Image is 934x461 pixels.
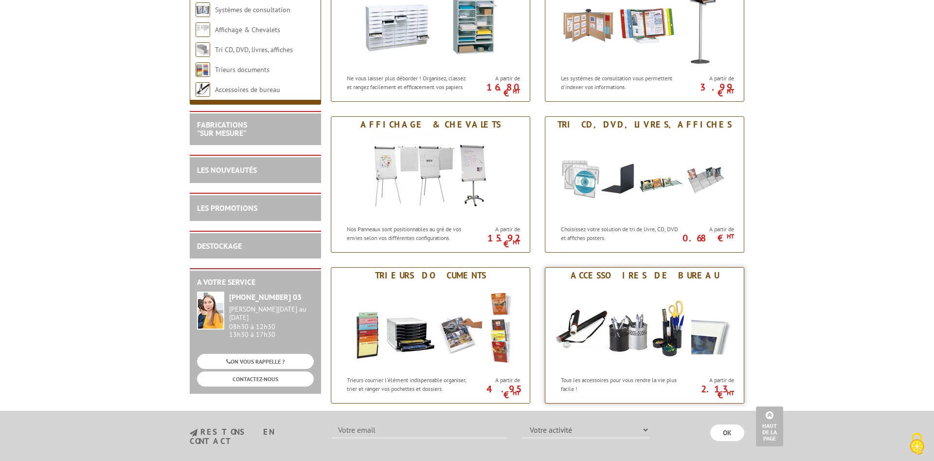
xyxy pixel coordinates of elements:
[513,87,520,95] sup: HT
[513,238,520,246] sup: HT
[470,376,520,384] span: A partir de
[756,406,783,446] a: Haut de la page
[334,270,527,281] div: Trieurs documents
[196,22,210,37] img: Affichage & Chevalets
[197,278,314,287] h2: A votre service
[561,376,682,392] p: Tous les accessoires pour vous rendre la vie plus facile !
[680,84,734,96] p: 3.99 €
[196,82,210,97] img: Accessoires de bureau
[215,25,280,34] a: Affichage & Chevalets
[370,132,491,220] img: Affichage & Chevalets
[561,74,682,91] p: Les systèmes de consultation vous permettent d'indexer vos informations.
[347,74,467,99] p: Ne vous laisser plus déborder ! Organisez, classez et rangez facilement et efficacement vos papie...
[545,267,744,404] a: Accessoires de bureau Accessoires de bureau Tous les accessoires pour vous rendre la vie plus fac...
[347,376,467,392] p: Trieurs courrier l'élément indispensable organiser, trier et ranger vos pochettes et dossiers.
[197,203,257,213] a: LES PROMOTIONS
[196,62,210,77] img: Trieurs documents
[331,267,530,404] a: Trieurs documents Trieurs documents Trieurs courrier l'élément indispensable organiser, trier et ...
[561,225,682,241] p: Choisissez votre solution de tri de livre, CD, DVD et affiches posters.
[334,119,527,130] div: Affichage & Chevalets
[331,116,530,253] a: Affichage & Chevalets Affichage & Chevalets Nos Panneaux sont positionnables au gré de vos envies...
[229,305,314,339] div: 08h30 à 12h30 13h30 à 17h30
[684,74,734,82] span: A partir de
[332,422,507,438] input: Votre email
[197,120,247,138] a: FABRICATIONS"Sur Mesure"
[197,292,224,330] img: widget-service.jpg
[196,42,210,57] img: Tri CD, DVD, livres, affiches
[900,428,934,461] button: Cookies (fenêtre modale)
[229,305,314,322] div: [PERSON_NAME][DATE] au [DATE]
[548,119,741,130] div: Tri CD, DVD, livres, affiches
[470,74,520,82] span: A partir de
[513,389,520,397] sup: HT
[190,429,198,437] img: newsletter.jpg
[215,85,280,94] a: Accessoires de bureau
[197,354,314,369] a: ON VOUS RAPPELLE ?
[548,270,741,281] div: Accessoires de bureau
[197,241,242,251] a: DESTOCKAGE
[196,2,210,17] img: Systèmes de consultation
[215,5,290,14] a: Systèmes de consultation
[229,292,302,302] strong: [PHONE_NUMBER] 03
[466,235,520,247] p: 15.92 €
[555,132,735,220] img: Tri CD, DVD, livres, affiches
[727,87,734,95] sup: HT
[727,232,734,240] sup: HT
[555,283,735,371] img: Accessoires de bureau
[466,386,520,398] p: 4.95 €
[470,225,520,233] span: A partir de
[466,84,520,96] p: 16.80 €
[215,65,269,74] a: Trieurs documents
[727,389,734,397] sup: HT
[197,165,257,175] a: LES NOUVEAUTÉS
[545,116,744,253] a: Tri CD, DVD, livres, affiches Tri CD, DVD, livres, affiches Choisissez votre solution de tri de l...
[190,428,318,445] h3: restons en contact
[684,225,734,233] span: A partir de
[680,386,734,398] p: 2.13 €
[905,432,929,456] img: Cookies (fenêtre modale)
[341,283,521,371] img: Trieurs documents
[710,424,744,441] input: OK
[215,45,293,54] a: Tri CD, DVD, livres, affiches
[684,376,734,384] span: A partir de
[680,235,734,241] p: 0.68 €
[197,371,314,387] a: CONTACTEZ-NOUS
[347,225,467,241] p: Nos Panneaux sont positionnables au gré de vos envies selon vos différentes configurations.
